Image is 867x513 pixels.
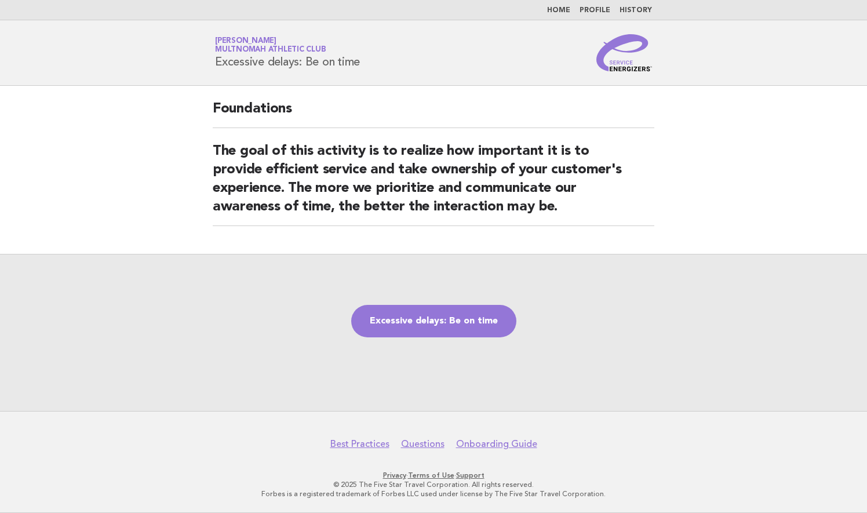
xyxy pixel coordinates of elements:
[213,142,654,226] h2: The goal of this activity is to realize how important it is to provide efficient service and take...
[215,46,326,54] span: Multnomah Athletic Club
[351,305,516,337] a: Excessive delays: Be on time
[596,34,652,71] img: Service Energizers
[215,38,360,68] h1: Excessive delays: Be on time
[580,7,610,14] a: Profile
[408,471,454,479] a: Terms of Use
[620,7,652,14] a: History
[456,471,485,479] a: Support
[330,438,389,450] a: Best Practices
[79,471,788,480] p: · ·
[456,438,537,450] a: Onboarding Guide
[79,489,788,499] p: Forbes is a registered trademark of Forbes LLC used under license by The Five Star Travel Corpora...
[547,7,570,14] a: Home
[401,438,445,450] a: Questions
[215,37,326,53] a: [PERSON_NAME]Multnomah Athletic Club
[383,471,406,479] a: Privacy
[213,100,654,128] h2: Foundations
[79,480,788,489] p: © 2025 The Five Star Travel Corporation. All rights reserved.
